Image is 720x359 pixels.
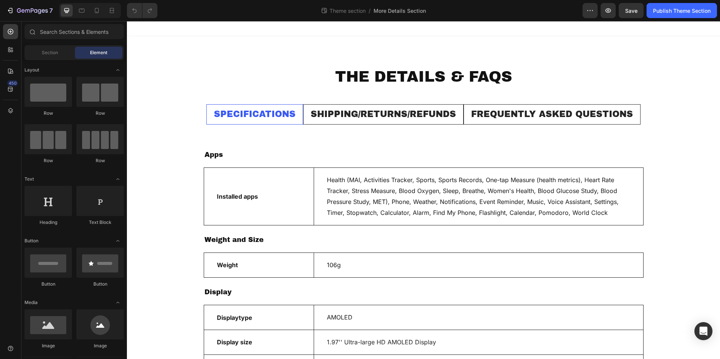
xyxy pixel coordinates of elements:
[90,317,125,325] span: Display size
[619,3,644,18] button: Save
[77,214,517,224] h2: Weight and Size
[3,3,56,18] button: 7
[24,342,72,349] div: Image
[625,8,638,14] span: Save
[24,299,38,306] span: Media
[647,3,717,18] button: Publish Theme Section
[112,173,124,185] span: Toggle open
[127,3,157,18] div: Undo/Redo
[200,291,503,302] p: AMOLED
[76,110,124,117] div: Row
[200,317,309,325] span: 1.97'' Ultra-large HD AMOLED Display
[90,171,174,180] p: Installed apps
[77,129,517,139] h2: Apps
[76,157,124,164] div: Row
[24,110,72,117] div: Row
[7,80,18,86] div: 450
[653,7,711,15] div: Publish Theme Section
[77,266,517,276] h2: Display
[24,219,72,226] div: Heading
[76,281,124,288] div: Button
[369,7,371,15] span: /
[76,219,124,226] div: Text Block
[112,64,124,76] span: Toggle open
[184,88,329,99] p: SHIPPING/RETURNS/REFUNDS
[694,322,712,340] div: Open Intercom Messenger
[24,237,38,244] span: Button
[49,6,53,15] p: 7
[328,7,367,15] span: Theme section
[24,281,72,288] div: Button
[112,235,124,247] span: Toggle open
[24,67,39,73] span: Layout
[112,293,125,300] span: type
[374,7,426,15] span: More Details Section
[42,49,58,56] span: Section
[112,297,124,309] span: Toggle open
[90,239,174,248] p: Weight
[344,88,506,99] p: FREQUENTLY ASKED QUESTIONS
[127,21,720,359] iframe: Design area
[24,176,34,183] span: Text
[90,49,107,56] span: Element
[76,342,124,349] div: Image
[200,239,503,249] p: 106g
[24,24,124,39] input: Search Sections & Elements
[24,157,72,164] div: Row
[200,154,503,197] p: Health (MAI, Activities Tracker, Sports, Sports Records, One-tap Measure (health metrics), Heart ...
[90,292,174,301] p: Display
